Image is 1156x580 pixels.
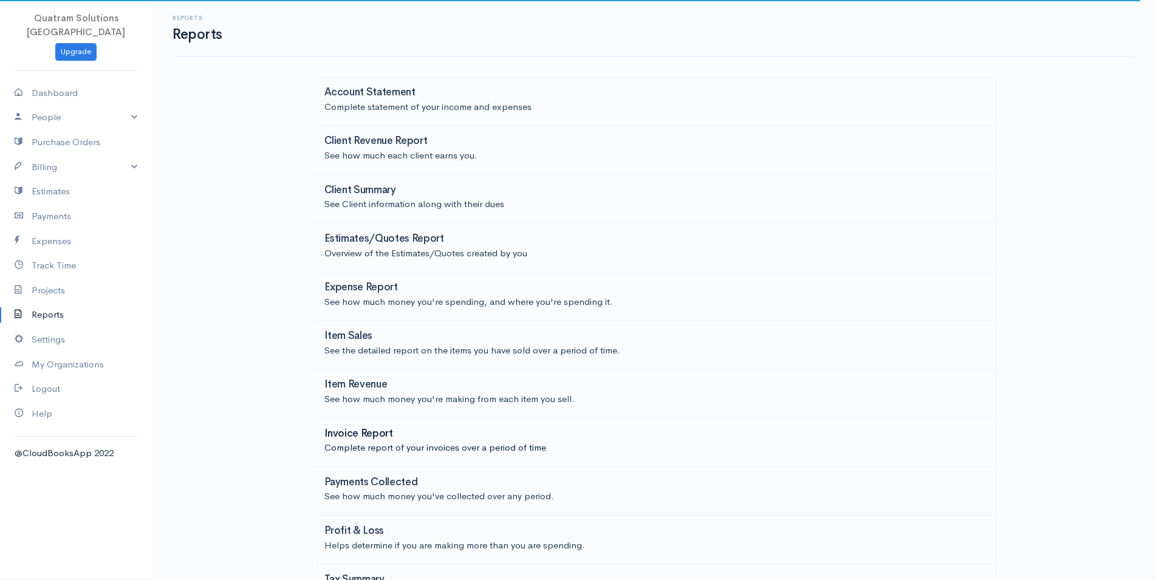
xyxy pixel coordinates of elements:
h3: Profit & Loss [324,525,385,537]
a: Expense ReportSee how much money you're spending, and where you're spending it. [312,272,997,321]
a: Profit & LossHelps determine if you are making more than you are spending. [312,516,997,564]
div: @CloudBooksApp 2022 [15,446,137,460]
p: See Client information along with their dues [324,197,984,211]
h3: Estimates/Quotes Report [324,233,444,245]
p: See how much money you're spending, and where you're spending it. [324,295,984,309]
p: Helps determine if you are making more than you are spending. [324,539,984,553]
h3: Expense Report [324,282,398,293]
a: Payments CollectedSee how much money you've collected over any period. [312,467,997,516]
h6: Reports [173,15,222,21]
h1: Reports [173,27,222,42]
p: Overview of the Estimates/Quotes created by you [324,247,984,261]
a: Invoice ReportComplete report of your invoices over a period of time [312,418,997,467]
a: Item RevenueSee how much money you're making from each item you sell. [312,369,997,418]
h3: Account Statement [324,87,416,98]
a: Upgrade [55,43,97,61]
a: Estimates/Quotes ReportOverview of the Estimates/Quotes created by you [312,223,997,272]
h3: Invoice Report [324,428,393,440]
h3: Client Revenue Report [324,135,428,147]
h3: Client Summary [324,185,396,196]
h3: Item Revenue [324,379,388,391]
a: Client Revenue ReportSee how much each client earns you. [312,126,997,174]
p: See the detailed report on the items you have sold over a period of time. [324,344,984,358]
p: Complete statement of your income and expenses [324,100,984,114]
a: Item SalesSee the detailed report on the items you have sold over a period of time. [312,321,997,369]
p: Complete report of your invoices over a period of time [324,441,984,455]
h3: Item Sales [324,330,373,342]
h3: Payments Collected [324,477,418,488]
a: Account StatementComplete statement of your income and expenses [312,77,997,126]
p: See how much each client earns you. [324,149,984,163]
span: Quatram Solutions [GEOGRAPHIC_DATA] [27,12,125,38]
p: See how much money you're making from each item you sell. [324,392,984,406]
a: Client SummarySee Client information along with their dues [312,175,997,223]
p: See how much money you've collected over any period. [324,490,984,503]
